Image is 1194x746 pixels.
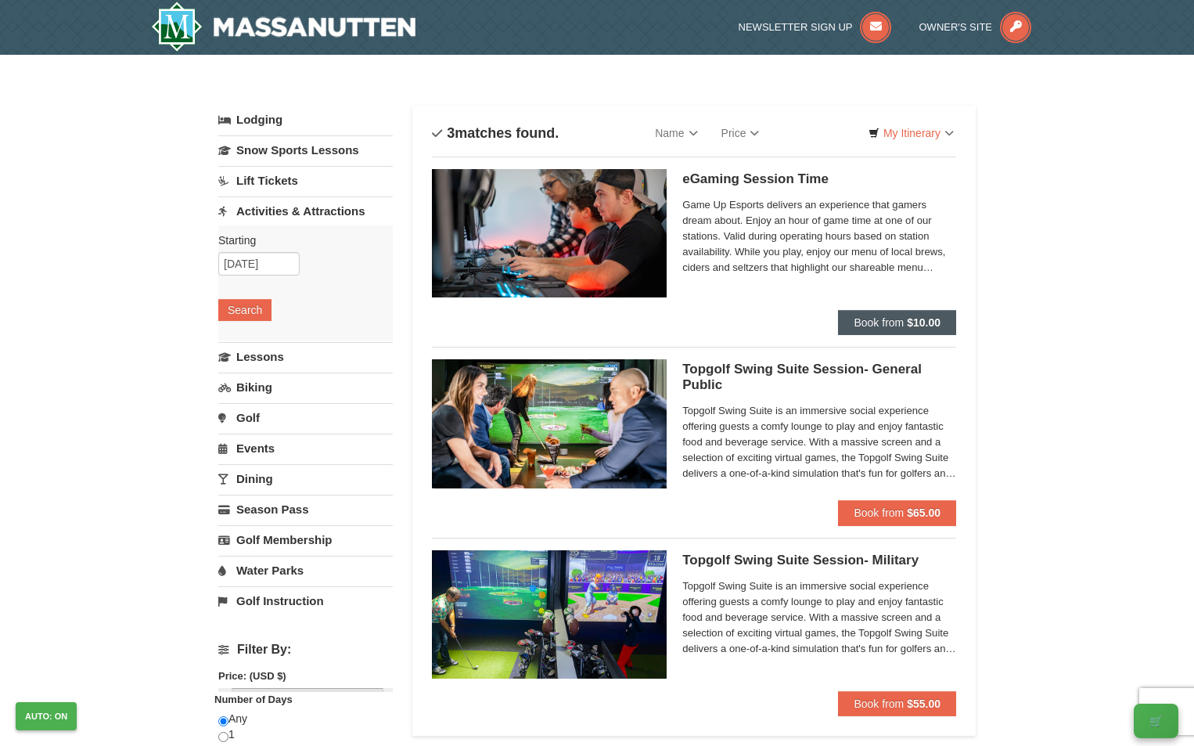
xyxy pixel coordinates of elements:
a: Water Parks [218,556,393,585]
a: Owner's Site [919,21,1032,33]
a: Events [218,434,393,463]
span: Topgolf Swing Suite is an immersive social experience offering guests a comfy lounge to play and ... [682,403,956,481]
a: Name [643,117,709,149]
a: Activities & Attractions [218,196,393,225]
a: Price [710,117,771,149]
h5: eGaming Session Time [682,171,956,187]
a: Newsletter Sign Up [739,21,892,33]
strong: Price: (USD $) [218,670,286,682]
span: Book from [854,506,904,519]
a: Snow Sports Lessons [218,135,393,164]
strong: Number of Days [214,694,293,705]
span: Owner's Site [919,21,993,33]
label: Starting [218,232,381,248]
span: 3 [447,125,455,141]
a: Dining [218,464,393,493]
strong: $10.00 [907,316,940,329]
a: Season Pass [218,495,393,524]
h5: Topgolf Swing Suite Session- General Public [682,362,956,393]
img: 19664770-17-d333e4c3.jpg [432,359,667,488]
a: Biking [218,373,393,402]
span: Book from [854,697,904,710]
img: 19664770-34-0b975b5b.jpg [432,169,667,297]
button: Book from $65.00 [838,500,956,525]
button: Search [218,299,272,321]
a: Golf Instruction [218,586,393,615]
strong: $65.00 [907,506,940,519]
h5: Topgolf Swing Suite Session- Military [682,553,956,568]
a: Golf [218,403,393,432]
h4: Filter By: [218,643,393,657]
img: Massanutten Resort Logo [151,2,415,52]
span: Newsletter Sign Up [739,21,853,33]
button: Book from $55.00 [838,691,956,716]
span: Topgolf Swing Suite is an immersive social experience offering guests a comfy lounge to play and ... [682,578,956,657]
a: Lift Tickets [218,166,393,195]
button: AUTO: ON [16,702,77,730]
a: Lodging [218,106,393,134]
h4: matches found. [432,125,559,141]
a: Massanutten Resort [151,2,415,52]
strong: $55.00 [907,697,940,710]
span: Game Up Esports delivers an experience that gamers dream about. Enjoy an hour of game time at one... [682,197,956,276]
a: Lessons [218,342,393,371]
button: 🛒 [1134,704,1178,738]
a: My Itinerary [858,121,964,145]
button: Book from $10.00 [838,310,956,335]
span: Book from [854,316,904,329]
img: 19664770-40-fe46a84b.jpg [432,550,667,679]
a: Golf Membership [218,525,393,554]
